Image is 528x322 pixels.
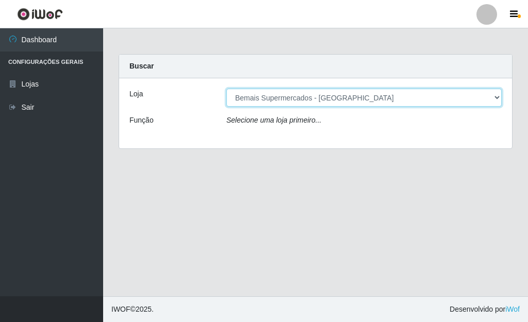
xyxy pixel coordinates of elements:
span: © 2025 . [111,304,154,315]
strong: Buscar [129,62,154,70]
span: IWOF [111,305,130,313]
a: iWof [505,305,520,313]
span: Desenvolvido por [450,304,520,315]
img: CoreUI Logo [17,8,63,21]
label: Função [129,115,154,126]
label: Loja [129,89,143,99]
i: Selecione uma loja primeiro... [226,116,321,124]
